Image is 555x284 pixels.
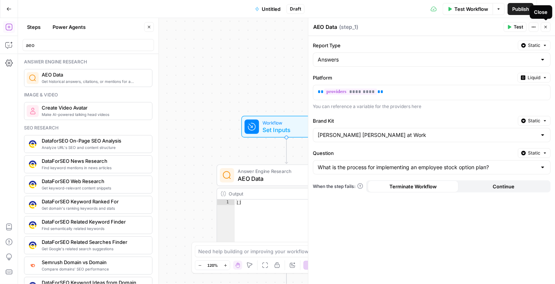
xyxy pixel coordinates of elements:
input: Search steps [26,41,151,49]
span: Find semantically related keywords [42,225,146,231]
div: Close [534,8,548,16]
span: Liquid [528,74,540,81]
span: DataForSEO News Research [42,157,146,165]
img: 3iojl28do7crl10hh26nxau20pae [29,201,36,209]
div: Answer Engine ResearchAEO DataStep 1Output[] [217,165,356,260]
button: Liquid [517,73,550,83]
button: Test Workflow [443,3,493,15]
span: 120% [207,262,218,268]
span: Set Inputs [262,125,307,134]
input: Morgan Stanley at Work [318,131,537,139]
label: Brand Kit [313,117,515,125]
button: Static [518,41,550,50]
span: Test Workflow [454,5,488,13]
span: Get Google's related search suggestions [42,246,146,252]
span: Analyze URL's SEO and content structure [42,144,146,150]
span: Untitled [262,5,281,13]
div: Answer engine research [24,59,152,65]
span: DataForSEO Related Searches Finder [42,238,146,246]
span: Get domain's ranking keywords and stats [42,205,146,211]
img: zn8kcn4lc16eab7ly04n2pykiy7x [29,262,36,269]
input: What is the process for implementing an employee stock option plan? [318,164,537,171]
button: Untitled [250,3,285,15]
span: Terminate Workflow [389,183,437,190]
span: DataForSEO Related Keyword Finder [42,218,146,225]
button: Steps [23,21,45,33]
span: Continue [493,183,515,190]
span: ( step_1 ) [339,23,358,31]
span: AEO Data [42,71,146,78]
g: Edge from start to step_1 [285,137,288,164]
span: Publish [512,5,529,13]
img: se7yyxfvbxn2c3qgqs66gfh04cl6 [29,221,36,229]
span: Make AI-powered talking head videos [42,111,146,117]
span: Static [528,150,540,156]
span: Draft [290,6,301,12]
textarea: AEO Data [313,23,337,31]
label: Report Type [313,42,515,49]
img: vjoh3p9kohnippxyp1brdnq6ymi1 [29,161,36,168]
span: Find keyword mentions in news articles [42,165,146,171]
label: Question [313,149,515,157]
span: Static [528,117,540,124]
div: You can reference a variable for the providers here [313,103,550,110]
span: DataforSEO On-Page SEO Analysis [42,137,146,144]
span: Workflow [262,119,307,126]
a: When the step fails: [313,183,363,190]
span: DataForSEO Keyword Ranked For [42,198,146,205]
span: AEO Data [238,174,332,183]
button: Publish [508,3,534,15]
button: Continue [458,180,549,192]
span: Create Video Avatar [42,104,146,111]
img: 9u0p4zbvbrir7uayayktvs1v5eg0 [29,242,36,249]
span: Get keyword-relevant content snippets [42,185,146,191]
div: WorkflowSet InputsInputs [217,116,356,138]
button: Static [518,148,550,158]
input: Answers [318,56,537,63]
div: Output [229,190,332,197]
button: Static [518,116,550,126]
button: Power Agents [48,21,90,33]
img: 3hnddut9cmlpnoegpdll2wmnov83 [29,181,36,188]
span: Test [514,24,523,30]
img: y3iv96nwgxbwrvt76z37ug4ox9nv [29,140,36,148]
img: rmejigl5z5mwnxpjlfq225817r45 [29,107,36,115]
span: Static [528,42,540,49]
div: Seo research [24,125,152,131]
div: 1 [217,200,235,205]
span: Semrush Domain vs Domain [42,258,146,266]
span: Get historical answers, citations, or mentions for a question [42,78,146,84]
span: Answer Engine Research [238,168,332,175]
label: Platform [313,74,514,81]
div: Image & video [24,92,152,98]
span: DataForSEO Web Research [42,177,146,185]
button: Test [504,22,526,32]
span: Compare domains' SEO performance [42,266,146,272]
